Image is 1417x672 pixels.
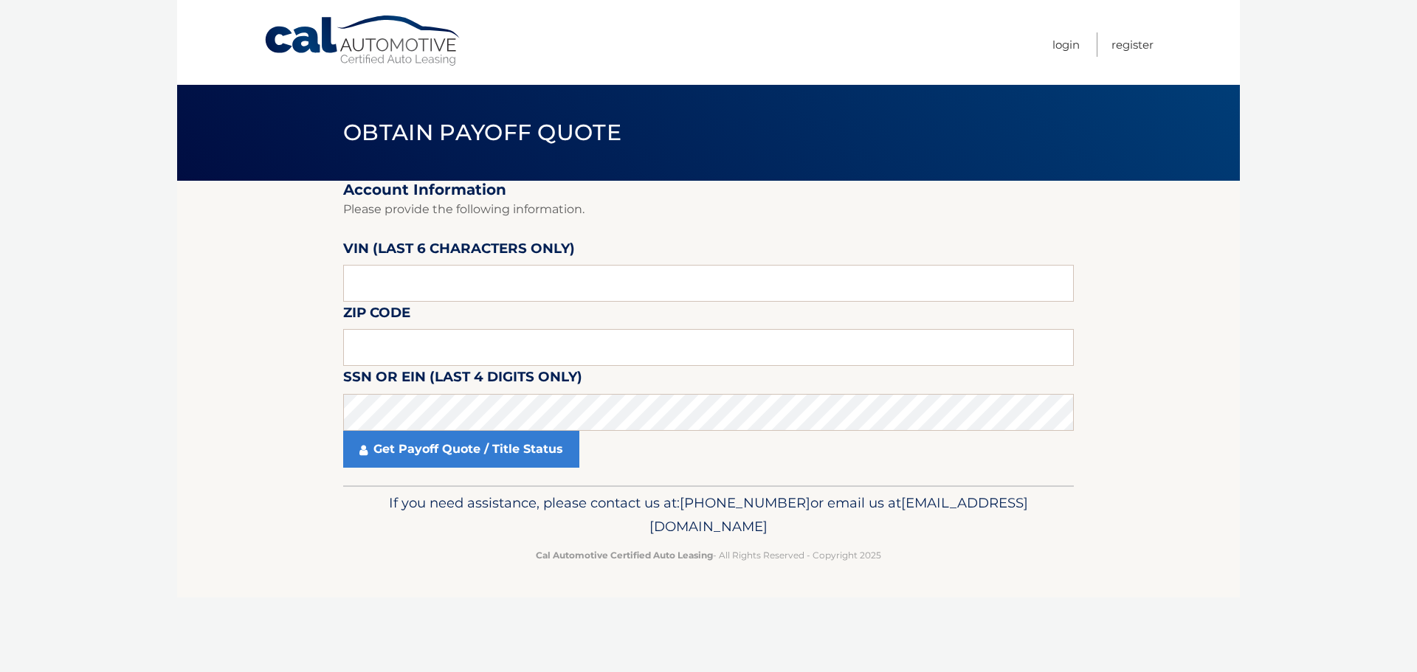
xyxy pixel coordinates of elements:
a: Login [1052,32,1080,57]
strong: Cal Automotive Certified Auto Leasing [536,550,713,561]
p: If you need assistance, please contact us at: or email us at [353,491,1064,538]
label: VIN (last 6 characters only) [343,238,575,265]
label: Zip Code [343,302,410,329]
span: [PHONE_NUMBER] [680,494,810,511]
a: Cal Automotive [263,15,463,67]
p: - All Rights Reserved - Copyright 2025 [353,547,1064,563]
span: Obtain Payoff Quote [343,119,621,146]
a: Register [1111,32,1154,57]
p: Please provide the following information. [343,199,1074,220]
label: SSN or EIN (last 4 digits only) [343,366,582,393]
a: Get Payoff Quote / Title Status [343,431,579,468]
h2: Account Information [343,181,1074,199]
